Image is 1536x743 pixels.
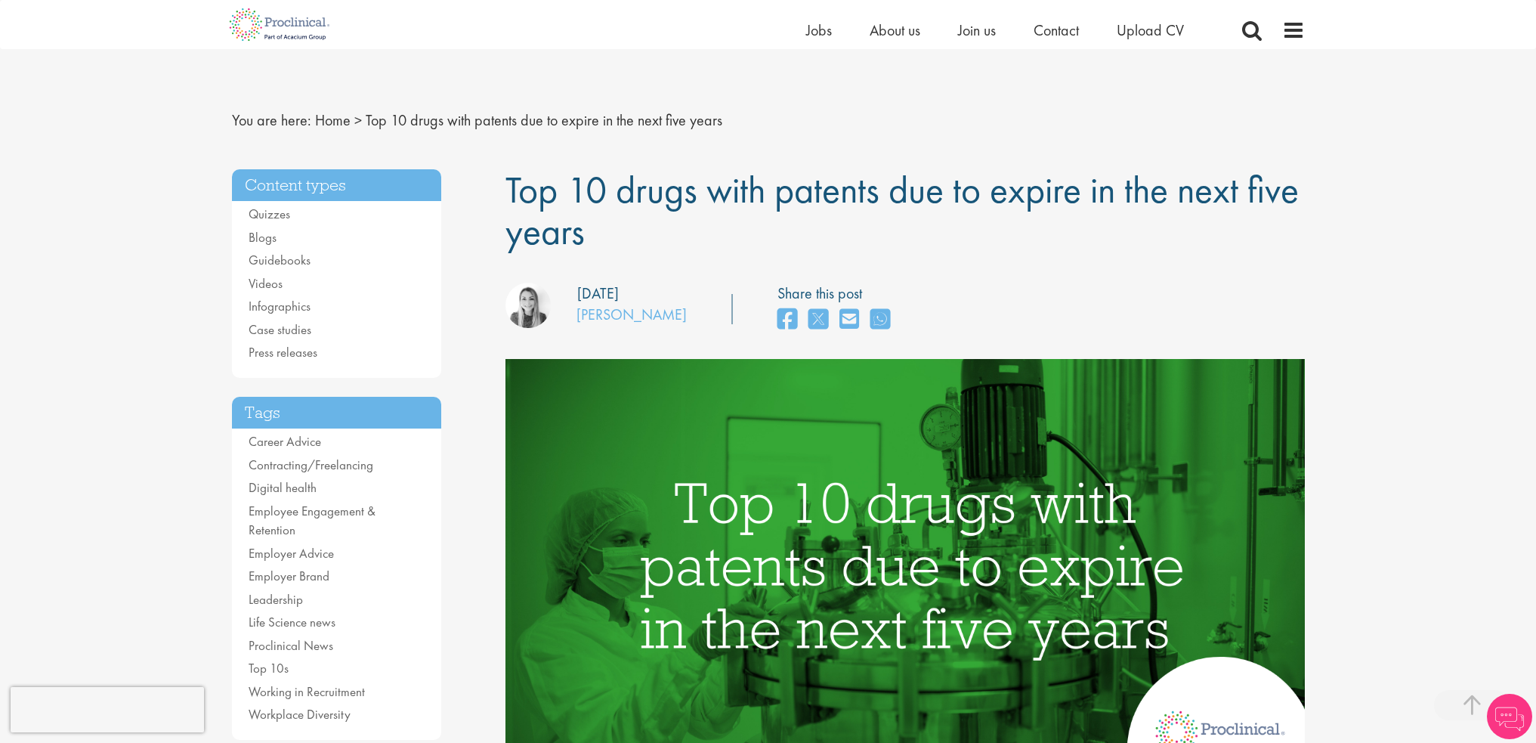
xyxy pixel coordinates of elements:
[11,687,204,732] iframe: reCAPTCHA
[249,252,311,268] a: Guidebooks
[249,503,376,539] a: Employee Engagement & Retention
[249,229,277,246] a: Blogs
[777,283,898,305] label: Share this post
[249,206,290,222] a: Quizzes
[315,110,351,130] a: breadcrumb link
[354,110,362,130] span: >
[808,304,828,336] a: share on twitter
[870,20,920,40] a: About us
[249,275,283,292] a: Videos
[249,683,365,700] a: Working in Recruitment
[249,614,335,630] a: Life Science news
[1117,20,1184,40] a: Upload CV
[958,20,996,40] a: Join us
[806,20,832,40] a: Jobs
[249,457,373,473] a: Contracting/Freelancing
[1487,694,1532,739] img: Chatbot
[232,169,442,202] h3: Content types
[249,479,317,496] a: Digital health
[366,110,722,130] span: Top 10 drugs with patents due to expire in the next five years
[249,344,317,361] a: Press releases
[249,660,289,676] a: Top 10s
[249,591,303,608] a: Leadership
[232,397,442,429] h3: Tags
[249,706,351,723] a: Workplace Diversity
[232,110,311,130] span: You are here:
[777,304,797,336] a: share on facebook
[1034,20,1079,40] a: Contact
[839,304,859,336] a: share on email
[249,545,334,562] a: Employer Advice
[870,304,890,336] a: share on whats app
[505,166,1299,255] span: Top 10 drugs with patents due to expire in the next five years
[577,283,619,305] div: [DATE]
[249,298,311,314] a: Infographics
[249,433,321,450] a: Career Advice
[576,305,687,324] a: [PERSON_NAME]
[249,568,329,584] a: Employer Brand
[505,283,551,328] img: Hannah Burke
[249,637,333,654] a: Proclinical News
[249,321,311,338] a: Case studies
